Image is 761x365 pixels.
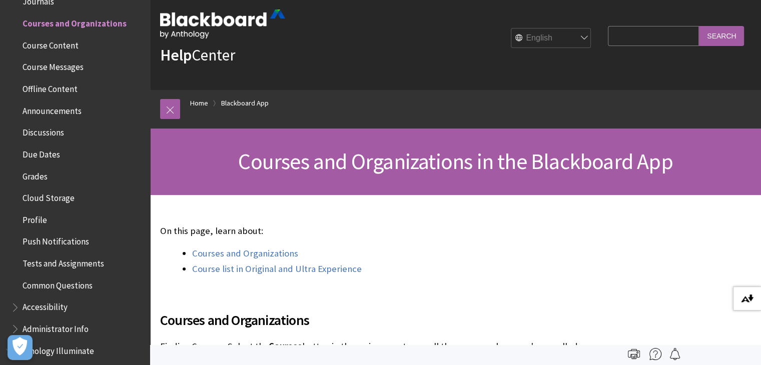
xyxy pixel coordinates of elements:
[23,211,47,225] span: Profile
[160,45,192,65] strong: Help
[23,277,93,290] span: Common Questions
[160,224,603,237] p: On this page, learn about:
[190,97,208,109] a: Home
[269,340,302,352] span: Courses
[23,168,48,181] span: Grades
[160,309,603,330] span: Courses and Organizations
[221,97,269,109] a: Blackboard App
[669,348,681,360] img: Follow this page
[23,146,60,159] span: Due Dates
[23,80,78,94] span: Offline Content
[192,247,298,259] a: Courses and Organizations
[23,299,68,312] span: Accessibility
[23,37,79,50] span: Course Content
[511,28,591,48] select: Site Language Selector
[8,335,33,360] button: Open Preferences
[23,59,84,72] span: Course Messages
[160,9,285,38] img: Blackboard by Anthology
[23,124,64,137] span: Discussions
[23,255,104,268] span: Tests and Assignments
[192,263,362,275] a: Course list in Original and Ultra Experience
[649,348,661,360] img: More help
[18,342,94,356] span: Anthology Illuminate
[628,348,640,360] img: Print
[23,189,75,203] span: Cloud Storage
[160,45,235,65] a: HelpCenter
[23,15,127,28] span: Courses and Organizations
[23,320,89,334] span: Administrator Info
[238,147,672,175] span: Courses and Organizations in the Blackboard App
[699,26,744,45] input: Search
[23,233,89,247] span: Push Notifications
[23,102,82,116] span: Announcements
